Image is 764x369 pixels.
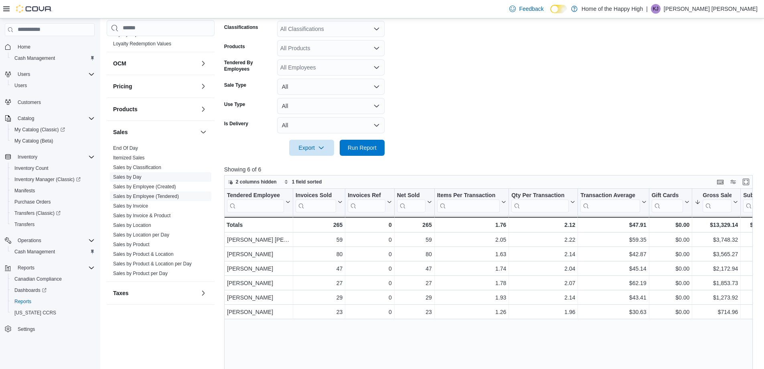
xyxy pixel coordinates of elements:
[651,264,689,273] div: $0.00
[511,192,569,200] div: Qty Per Transaction
[580,307,646,317] div: $30.63
[199,288,208,298] button: Taxes
[113,41,171,47] span: Loyalty Redemption Values
[199,104,208,114] button: Products
[113,270,168,277] span: Sales by Product per Day
[224,120,248,127] label: Is Delivery
[113,241,150,248] span: Sales by Product
[580,192,640,212] div: Transaction Average
[651,192,683,212] div: Gift Card Sales
[511,192,575,212] button: Qty Per Transaction
[14,42,95,52] span: Home
[651,278,689,288] div: $0.00
[14,236,95,245] span: Operations
[664,4,758,14] p: [PERSON_NAME] [PERSON_NAME]
[5,38,95,356] nav: Complex example
[437,220,506,230] div: 1.76
[397,307,432,317] div: 23
[8,163,98,174] button: Inventory Count
[227,293,290,302] div: [PERSON_NAME]
[511,220,575,230] div: 2.12
[11,125,68,135] a: My Catalog (Classic)
[113,145,138,151] span: End Of Day
[113,174,142,180] a: Sales by Day
[437,235,507,245] div: 2.05
[113,212,170,219] span: Sales by Invoice & Product
[580,293,646,302] div: $43.41
[292,179,322,185] span: 1 field sorted
[580,249,646,259] div: $42.87
[11,197,95,207] span: Purchase Orders
[113,105,138,113] h3: Products
[14,138,53,144] span: My Catalog (Beta)
[8,135,98,147] button: My Catalog (Beta)
[227,249,290,259] div: [PERSON_NAME]
[646,4,648,14] p: |
[11,247,95,257] span: Cash Management
[199,127,208,137] button: Sales
[113,155,145,161] span: Itemized Sales
[8,219,98,230] button: Transfers
[580,192,640,200] div: Transaction Average
[651,220,689,230] div: $0.00
[14,176,81,183] span: Inventory Manager (Classic)
[11,274,65,284] a: Canadian Compliance
[11,186,38,196] a: Manifests
[11,125,95,135] span: My Catalog (Classic)
[651,307,689,317] div: $0.00
[294,140,329,156] span: Export
[281,177,325,187] button: 1 field sorted
[113,193,179,200] span: Sales by Employee (Tendered)
[580,278,646,288] div: $62.19
[225,177,280,187] button: 2 columns hidden
[11,81,95,90] span: Users
[2,41,98,53] button: Home
[11,220,95,229] span: Transfers
[703,192,732,200] div: Gross Sales
[695,293,738,302] div: $1,273.92
[348,192,385,200] div: Invoices Ref
[113,261,192,267] span: Sales by Product & Location per Day
[651,4,661,14] div: Kennedy Jones
[11,285,50,295] a: Dashboards
[224,24,258,31] label: Classifications
[113,289,129,297] h3: Taxes
[113,165,161,170] a: Sales by Classification
[348,192,391,212] button: Invoices Ref
[511,235,575,245] div: 2.22
[397,249,432,259] div: 80
[227,192,290,212] button: Tendered Employee
[741,177,751,187] button: Enter fullscreen
[582,4,643,14] p: Home of the Happy High
[227,264,290,273] div: [PERSON_NAME]
[373,64,380,71] button: Open list of options
[11,247,58,257] a: Cash Management
[348,307,391,317] div: 0
[8,80,98,91] button: Users
[113,232,169,238] a: Sales by Location per Day
[227,220,290,230] div: Totals
[348,293,391,302] div: 0
[14,42,34,52] a: Home
[397,293,432,302] div: 29
[340,140,385,156] button: Run Report
[227,192,284,200] div: Tendered Employee
[2,323,98,335] button: Settings
[224,43,245,50] label: Products
[113,203,148,209] a: Sales by Invoice
[296,293,342,302] div: 29
[11,53,95,63] span: Cash Management
[8,307,98,318] button: [US_STATE] CCRS
[8,246,98,257] button: Cash Management
[113,222,151,228] span: Sales by Location
[437,192,500,200] div: Items Per Transaction
[113,213,170,218] a: Sales by Invoice & Product
[11,53,58,63] a: Cash Management
[296,264,342,273] div: 47
[224,59,274,72] label: Tendered By Employees
[14,310,56,316] span: [US_STATE] CCRS
[113,242,150,247] a: Sales by Product
[11,297,95,306] span: Reports
[2,151,98,163] button: Inventory
[11,208,64,218] a: Transfers (Classic)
